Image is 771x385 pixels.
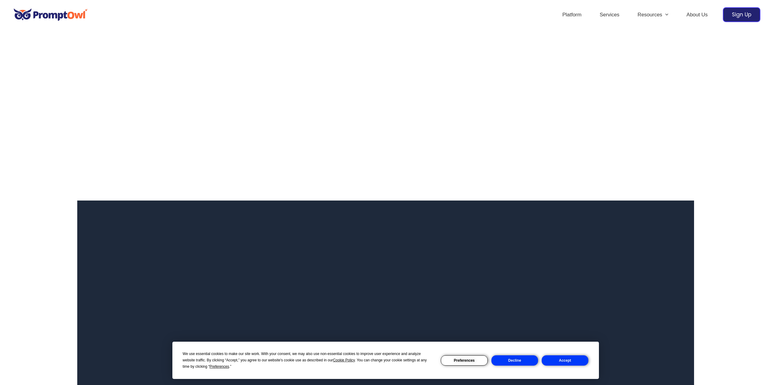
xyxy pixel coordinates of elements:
span: Cookie Policy [333,358,355,362]
button: Decline [491,355,538,366]
img: promptowl.ai logo [11,4,91,25]
div: Cookie Consent Prompt [172,342,599,379]
a: Services [590,4,628,25]
button: Preferences [441,355,487,366]
a: ResourcesMenu Toggle [629,4,677,25]
a: Platform [553,4,590,25]
nav: Site Navigation: Header [553,4,717,25]
button: Accept [542,355,588,366]
a: Sign Up [723,7,760,22]
a: About Us [677,4,717,25]
span: Preferences [210,364,229,369]
span: Menu Toggle [662,4,668,25]
div: We use essential cookies to make our site work. With your consent, we may also use non-essential ... [183,351,434,370]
